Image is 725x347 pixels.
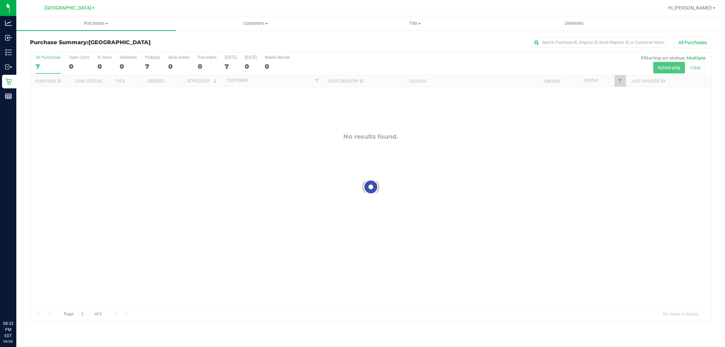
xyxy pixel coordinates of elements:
[3,339,13,344] p: 09/26
[5,93,12,100] inline-svg: Reports
[668,5,712,11] span: Hi, [PERSON_NAME]!
[674,37,711,48] button: All Purchases
[16,20,176,27] span: Purchases
[556,20,593,27] span: Deliveries
[176,16,335,31] a: Customers
[335,16,495,31] a: Tills
[30,39,257,46] h3: Purchase Summary:
[335,20,494,27] span: Tills
[45,5,91,11] span: [GEOGRAPHIC_DATA]
[88,39,151,46] span: [GEOGRAPHIC_DATA]
[3,320,13,339] p: 08:32 PM EDT
[5,34,12,41] inline-svg: Inbound
[5,78,12,85] inline-svg: Retail
[495,16,654,31] a: Deliveries
[531,37,667,48] input: Search Purchase ID, Original ID, State Registry ID or Customer Name...
[5,20,12,27] inline-svg: Analytics
[5,64,12,70] inline-svg: Outbound
[176,20,335,27] span: Customers
[5,49,12,56] inline-svg: Inventory
[16,16,176,31] a: Purchases
[7,293,27,313] iframe: Resource center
